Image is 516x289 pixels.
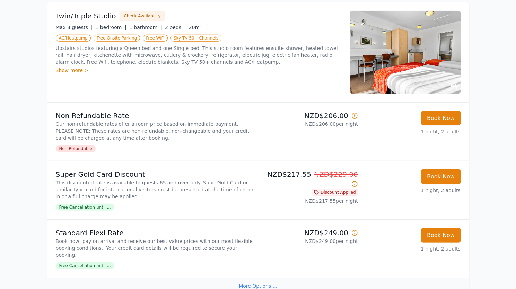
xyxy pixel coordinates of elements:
span: 20m² [189,25,202,30]
p: Standard Flexi Rate [56,228,255,238]
p: Non Refundable Rate [56,111,255,121]
span: Free Cancellation until ... [56,204,114,211]
p: Our non-refundable rates offer a room price based on immediate payment. PLEASE NOTE: These rates ... [56,121,255,141]
span: Non Refundable [56,145,96,152]
span: 1 bathroom | [129,25,162,30]
span: Free Cancellation until ... [56,262,114,269]
p: Upstairs studios featuring a Queen bed and one Single bed. This studio room features ensuite show... [56,45,341,65]
p: 1 night, 2 adults [364,187,461,194]
button: Book Now [421,228,461,243]
span: Sky TV 50+ Channels [170,35,221,42]
span: Free Onsite Parking [94,35,140,42]
p: Book now, pay on arrival and receive our best value prices with our most flexible booking conditi... [56,238,255,259]
span: AC/Heatpump [56,35,91,42]
button: Book Now [421,169,461,184]
p: 1 night, 2 adults [364,245,461,252]
p: NZD$217.55 per night [261,198,358,204]
p: NZD$206.00 per night [261,121,358,128]
p: NZD$217.55 [261,169,358,189]
p: This discounted rate is available to guests 65 and over only. SuperGold Card or similar type card... [56,179,255,200]
div: Show more > [56,67,341,74]
button: Book Now [421,111,461,125]
p: 1 night, 2 adults [364,128,461,135]
span: Max 3 guests | [56,25,93,30]
span: 2 beds | [165,25,186,30]
p: NZD$249.00 [261,228,358,238]
span: NZD$229.00 [314,170,358,178]
span: Discount Applied [312,189,358,196]
span: Free WiFi [143,35,168,42]
p: NZD$249.00 per night [261,238,358,245]
p: NZD$206.00 [261,111,358,121]
h3: Twin/Triple Studio [56,11,116,21]
span: 1 bedroom | [95,25,126,30]
p: Super Gold Card Discount [56,169,255,179]
button: Check Availability [120,11,164,21]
